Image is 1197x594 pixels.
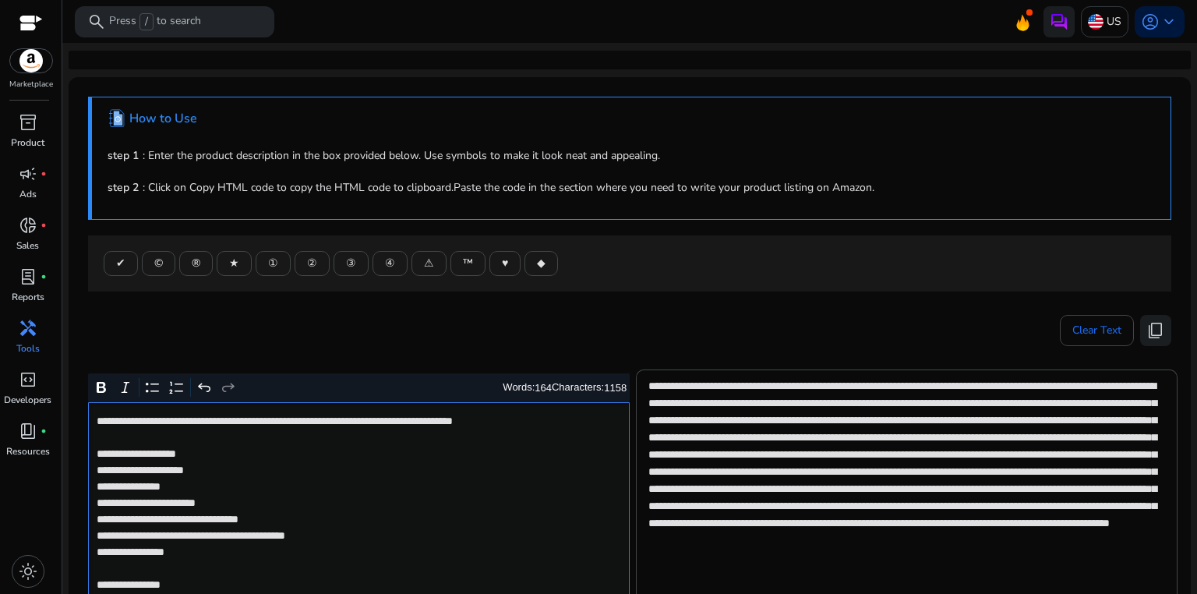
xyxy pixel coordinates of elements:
[1060,315,1134,346] button: Clear Text
[346,255,356,271] span: ③
[524,251,558,276] button: ◆
[11,136,44,150] p: Product
[217,251,252,276] button: ★
[142,251,175,276] button: ©
[41,171,47,177] span: fiber_manual_record
[19,216,37,235] span: donut_small
[9,79,53,90] p: Marketplace
[104,251,138,276] button: ✔
[139,13,154,30] span: /
[256,251,291,276] button: ①
[12,290,44,304] p: Reports
[154,255,163,271] span: ©
[373,251,408,276] button: ④
[334,251,369,276] button: ③
[1140,315,1171,346] button: content_copy
[87,12,106,31] span: search
[19,113,37,132] span: inventory_2
[307,255,317,271] span: ②
[19,562,37,581] span: light_mode
[385,255,395,271] span: ④
[1088,14,1103,30] img: us.svg
[411,251,447,276] button: ⚠
[268,255,278,271] span: ①
[109,13,201,30] p: Press to search
[535,382,552,394] label: 164
[6,444,50,458] p: Resources
[16,239,39,253] p: Sales
[537,255,546,271] span: ◆
[41,222,47,228] span: fiber_manual_record
[41,274,47,280] span: fiber_manual_record
[1072,315,1121,346] span: Clear Text
[179,251,213,276] button: ®
[108,147,1155,164] p: : Enter the product description in the box provided below. Use symbols to make it look neat and a...
[1160,12,1178,31] span: keyboard_arrow_down
[116,255,125,271] span: ✔
[10,49,52,72] img: amazon.svg
[424,255,434,271] span: ⚠
[19,187,37,201] p: Ads
[502,255,508,271] span: ♥
[19,267,37,286] span: lab_profile
[229,255,239,271] span: ★
[295,251,330,276] button: ②
[1141,12,1160,31] span: account_circle
[88,373,630,403] div: Editor toolbar
[129,111,197,126] h4: How to Use
[19,370,37,389] span: code_blocks
[108,179,1155,196] p: : Click on Copy HTML code to copy the HTML code to clipboard.Paste the code in the section where ...
[489,251,521,276] button: ♥
[4,393,51,407] p: Developers
[19,164,37,183] span: campaign
[450,251,486,276] button: ™
[192,255,200,271] span: ®
[1146,321,1165,340] span: content_copy
[503,378,627,398] div: Words: Characters:
[19,422,37,440] span: book_4
[41,428,47,434] span: fiber_manual_record
[16,341,40,355] p: Tools
[1107,8,1121,35] p: US
[463,255,473,271] span: ™
[19,319,37,338] span: handyman
[108,148,139,163] b: step 1
[604,382,627,394] label: 1158
[108,180,139,195] b: step 2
